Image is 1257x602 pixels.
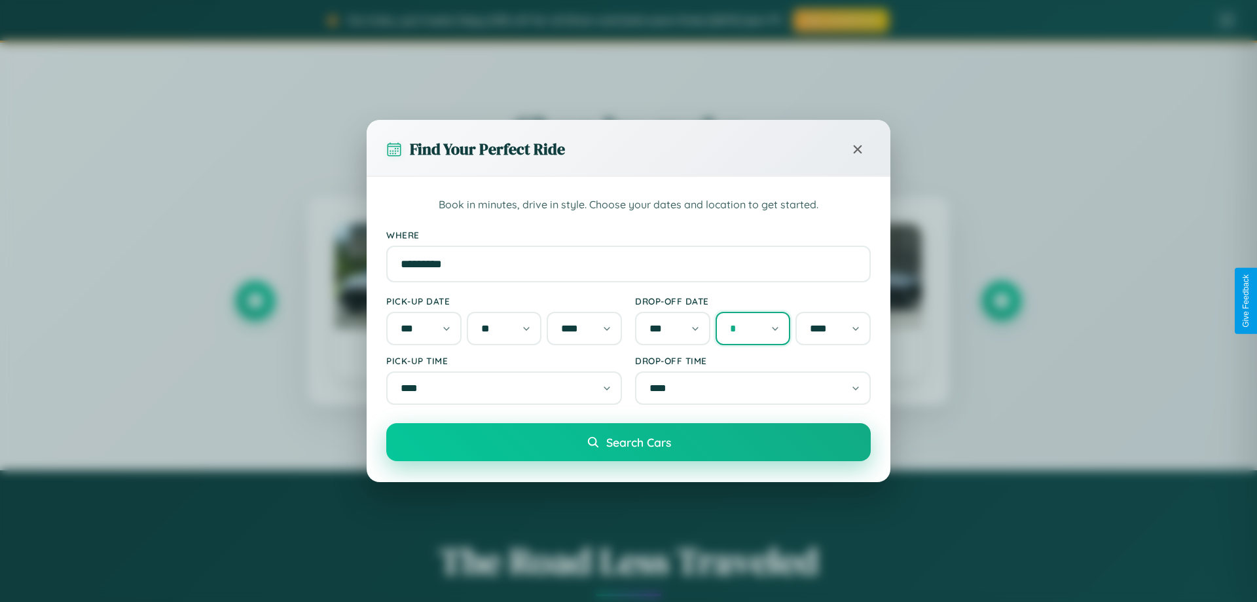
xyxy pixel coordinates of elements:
[386,229,871,240] label: Where
[386,423,871,461] button: Search Cars
[386,197,871,214] p: Book in minutes, drive in style. Choose your dates and location to get started.
[386,355,622,366] label: Pick-up Time
[386,295,622,307] label: Pick-up Date
[635,295,871,307] label: Drop-off Date
[635,355,871,366] label: Drop-off Time
[606,435,671,449] span: Search Cars
[410,138,565,160] h3: Find Your Perfect Ride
